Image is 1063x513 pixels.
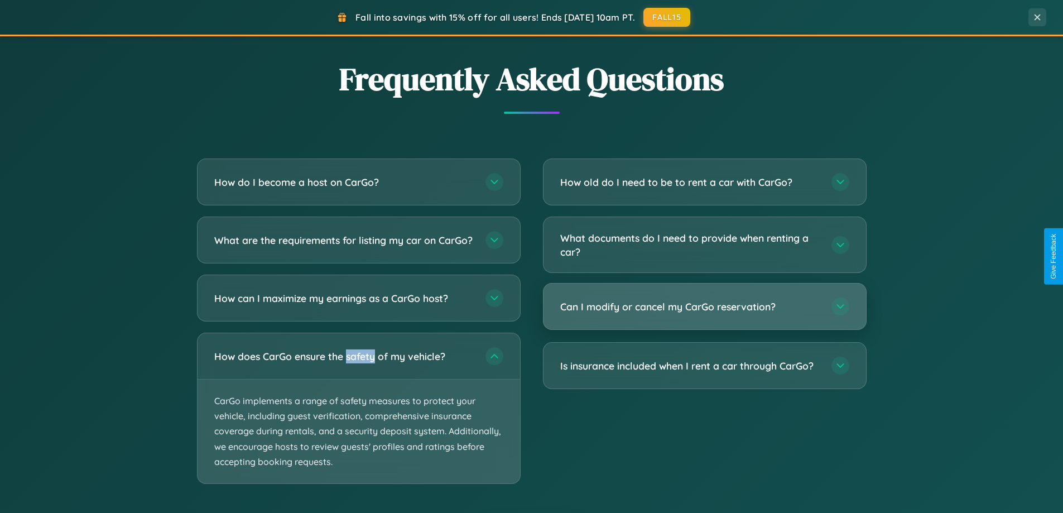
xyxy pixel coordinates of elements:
h2: Frequently Asked Questions [197,57,867,100]
h3: How do I become a host on CarGo? [214,175,474,189]
h3: How can I maximize my earnings as a CarGo host? [214,291,474,305]
h3: Is insurance included when I rent a car through CarGo? [560,359,820,373]
span: Fall into savings with 15% off for all users! Ends [DATE] 10am PT. [355,12,635,23]
div: Give Feedback [1050,234,1057,279]
h3: What documents do I need to provide when renting a car? [560,231,820,258]
button: FALL15 [643,8,690,27]
h3: How old do I need to be to rent a car with CarGo? [560,175,820,189]
h3: Can I modify or cancel my CarGo reservation? [560,300,820,314]
p: CarGo implements a range of safety measures to protect your vehicle, including guest verification... [198,380,520,483]
h3: How does CarGo ensure the safety of my vehicle? [214,349,474,363]
h3: What are the requirements for listing my car on CarGo? [214,233,474,247]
